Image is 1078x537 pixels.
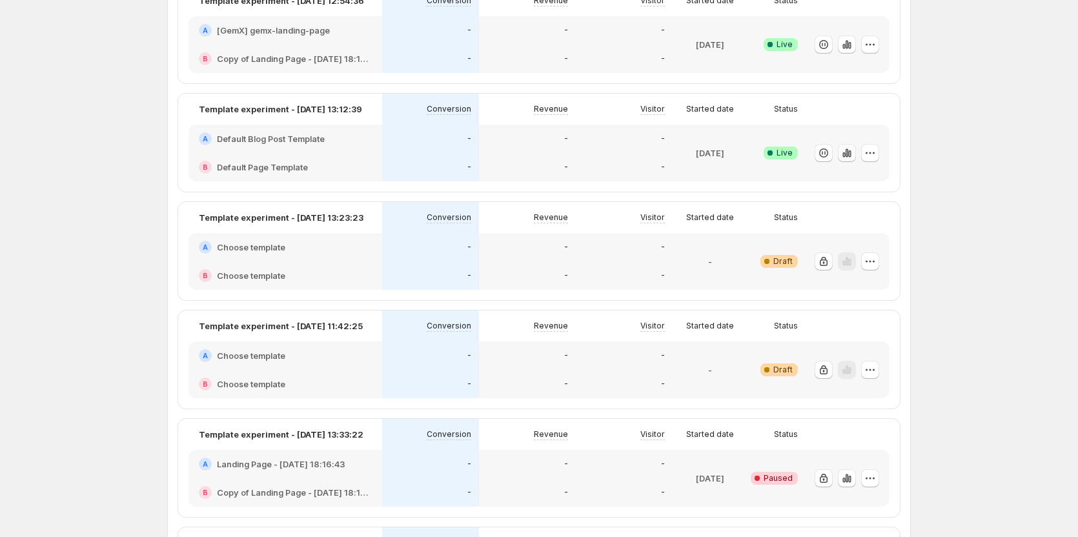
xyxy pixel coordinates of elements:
[640,429,665,440] p: Visitor
[564,270,568,281] p: -
[661,162,665,172] p: -
[534,104,568,114] p: Revenue
[217,378,285,390] h2: Choose template
[427,104,471,114] p: Conversion
[564,459,568,469] p: -
[467,162,471,172] p: -
[777,39,793,50] span: Live
[427,429,471,440] p: Conversion
[773,256,793,267] span: Draft
[203,352,208,360] h2: A
[777,148,793,158] span: Live
[203,163,208,171] h2: B
[467,25,471,35] p: -
[203,460,208,468] h2: A
[217,486,372,499] h2: Copy of Landing Page - [DATE] 18:16:43
[640,321,665,331] p: Visitor
[217,458,345,471] h2: Landing Page - [DATE] 18:16:43
[203,272,208,279] h2: B
[427,321,471,331] p: Conversion
[696,38,724,51] p: [DATE]
[686,212,734,223] p: Started date
[203,135,208,143] h2: A
[199,211,363,224] p: Template experiment - [DATE] 13:23:23
[564,350,568,361] p: -
[217,24,330,37] h2: [GemX] gemx-landing-page
[661,242,665,252] p: -
[217,161,308,174] h2: Default Page Template
[534,321,568,331] p: Revenue
[534,212,568,223] p: Revenue
[564,54,568,64] p: -
[696,472,724,485] p: [DATE]
[534,429,568,440] p: Revenue
[564,379,568,389] p: -
[467,270,471,281] p: -
[764,473,793,483] span: Paused
[564,134,568,144] p: -
[203,55,208,63] h2: B
[661,270,665,281] p: -
[203,243,208,251] h2: A
[661,459,665,469] p: -
[467,350,471,361] p: -
[661,54,665,64] p: -
[467,379,471,389] p: -
[467,459,471,469] p: -
[217,269,285,282] h2: Choose template
[686,429,734,440] p: Started date
[640,212,665,223] p: Visitor
[217,241,285,254] h2: Choose template
[199,428,363,441] p: Template experiment - [DATE] 13:33:22
[661,134,665,144] p: -
[467,242,471,252] p: -
[774,104,798,114] p: Status
[640,104,665,114] p: Visitor
[564,242,568,252] p: -
[661,379,665,389] p: -
[199,319,363,332] p: Template experiment - [DATE] 11:42:25
[564,25,568,35] p: -
[774,212,798,223] p: Status
[217,132,325,145] h2: Default Blog Post Template
[661,25,665,35] p: -
[467,134,471,144] p: -
[203,26,208,34] h2: A
[686,104,734,114] p: Started date
[708,363,712,376] p: -
[774,429,798,440] p: Status
[774,321,798,331] p: Status
[217,349,285,362] h2: Choose template
[199,103,362,116] p: Template experiment - [DATE] 13:12:39
[427,212,471,223] p: Conversion
[708,255,712,268] p: -
[696,147,724,159] p: [DATE]
[217,52,372,65] h2: Copy of Landing Page - [DATE] 18:16:11
[203,489,208,496] h2: B
[661,487,665,498] p: -
[773,365,793,375] span: Draft
[203,380,208,388] h2: B
[661,350,665,361] p: -
[467,487,471,498] p: -
[467,54,471,64] p: -
[564,162,568,172] p: -
[686,321,734,331] p: Started date
[564,487,568,498] p: -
